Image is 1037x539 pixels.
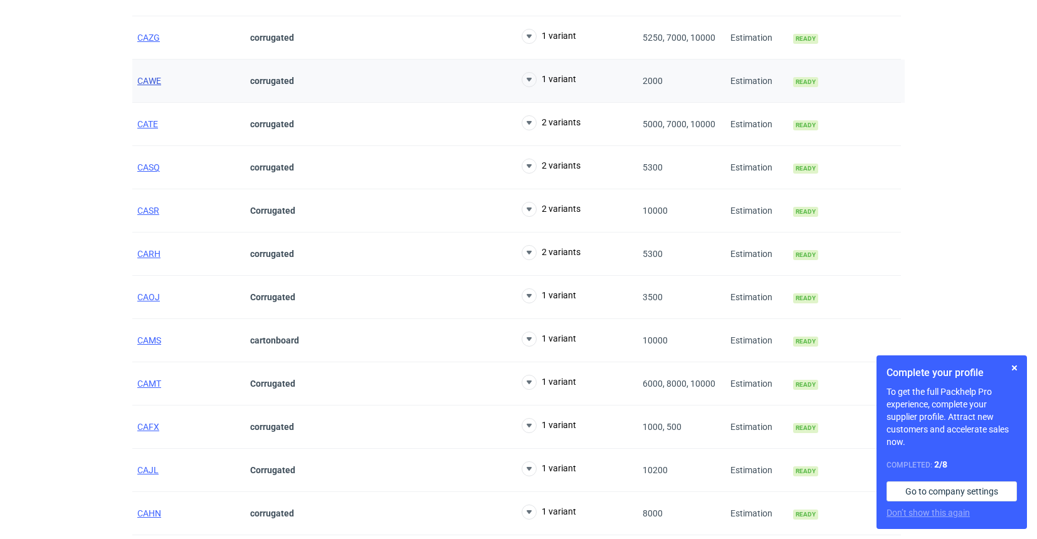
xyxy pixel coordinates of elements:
span: 5250, 7000, 10000 [643,33,715,43]
span: Ready [793,164,818,174]
span: Ready [793,380,818,390]
strong: Corrugated [250,379,295,389]
button: 2 variants [522,159,581,174]
a: CAMS [137,335,161,345]
span: Ready [793,250,818,260]
span: 2000 [643,76,663,86]
button: 1 variant [522,332,576,347]
strong: corrugated [250,508,294,518]
a: CAJL [137,465,159,475]
a: CAFX [137,422,159,432]
span: 10000 [643,335,668,345]
span: 3500 [643,292,663,302]
div: Completed: [887,458,1017,471]
a: CAOJ [137,292,160,302]
span: 1000, 500 [643,422,682,432]
div: Estimation [725,16,788,60]
div: Estimation [725,362,788,406]
span: 6000, 8000, 10000 [643,379,715,389]
a: CASQ [137,162,160,172]
a: Go to company settings [887,481,1017,501]
div: Estimation [725,319,788,362]
strong: corrugated [250,162,294,172]
span: 10000 [643,206,668,216]
span: 5000, 7000, 10000 [643,119,715,129]
span: Ready [793,466,818,476]
button: Don’t show this again [887,506,970,519]
span: 5300 [643,162,663,172]
div: Estimation [725,103,788,146]
div: Estimation [725,60,788,103]
h1: Complete your profile [887,365,1017,380]
a: CAHN [137,508,161,518]
span: Ready [793,293,818,303]
a: CAZG [137,33,160,43]
button: 2 variants [522,115,581,130]
strong: 2 / 8 [934,459,947,469]
strong: corrugated [250,422,294,432]
button: 1 variant [522,418,576,433]
a: CASR [137,206,159,216]
strong: corrugated [250,119,294,129]
div: Estimation [725,492,788,535]
strong: corrugated [250,76,294,86]
a: CAWE [137,76,161,86]
button: Skip for now [1007,360,1022,375]
button: 2 variants [522,202,581,217]
span: 10200 [643,465,668,475]
span: Ready [793,510,818,520]
strong: corrugated [250,249,294,259]
a: CAMT [137,379,161,389]
div: Estimation [725,146,788,189]
div: Estimation [725,449,788,492]
button: 1 variant [522,288,576,303]
button: 1 variant [522,72,576,87]
strong: Corrugated [250,465,295,475]
button: 1 variant [522,375,576,390]
span: 8000 [643,508,663,518]
button: 2 variants [522,245,581,260]
div: Estimation [725,189,788,233]
span: Ready [793,337,818,347]
p: To get the full Packhelp Pro experience, complete your supplier profile. Attract new customers an... [887,385,1017,448]
strong: cartonboard [250,335,299,345]
span: Ready [793,423,818,433]
div: Estimation [725,233,788,276]
button: 1 variant [522,461,576,476]
strong: Corrugated [250,292,295,302]
span: Ready [793,77,818,87]
strong: Corrugated [250,206,295,216]
a: CARH [137,249,161,259]
div: Estimation [725,276,788,319]
a: CATE [137,119,158,129]
span: 5300 [643,249,663,259]
span: Ready [793,34,818,44]
span: Ready [793,120,818,130]
strong: corrugated [250,33,294,43]
span: Ready [793,207,818,217]
div: Estimation [725,406,788,449]
button: 1 variant [522,29,576,44]
button: 1 variant [522,505,576,520]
